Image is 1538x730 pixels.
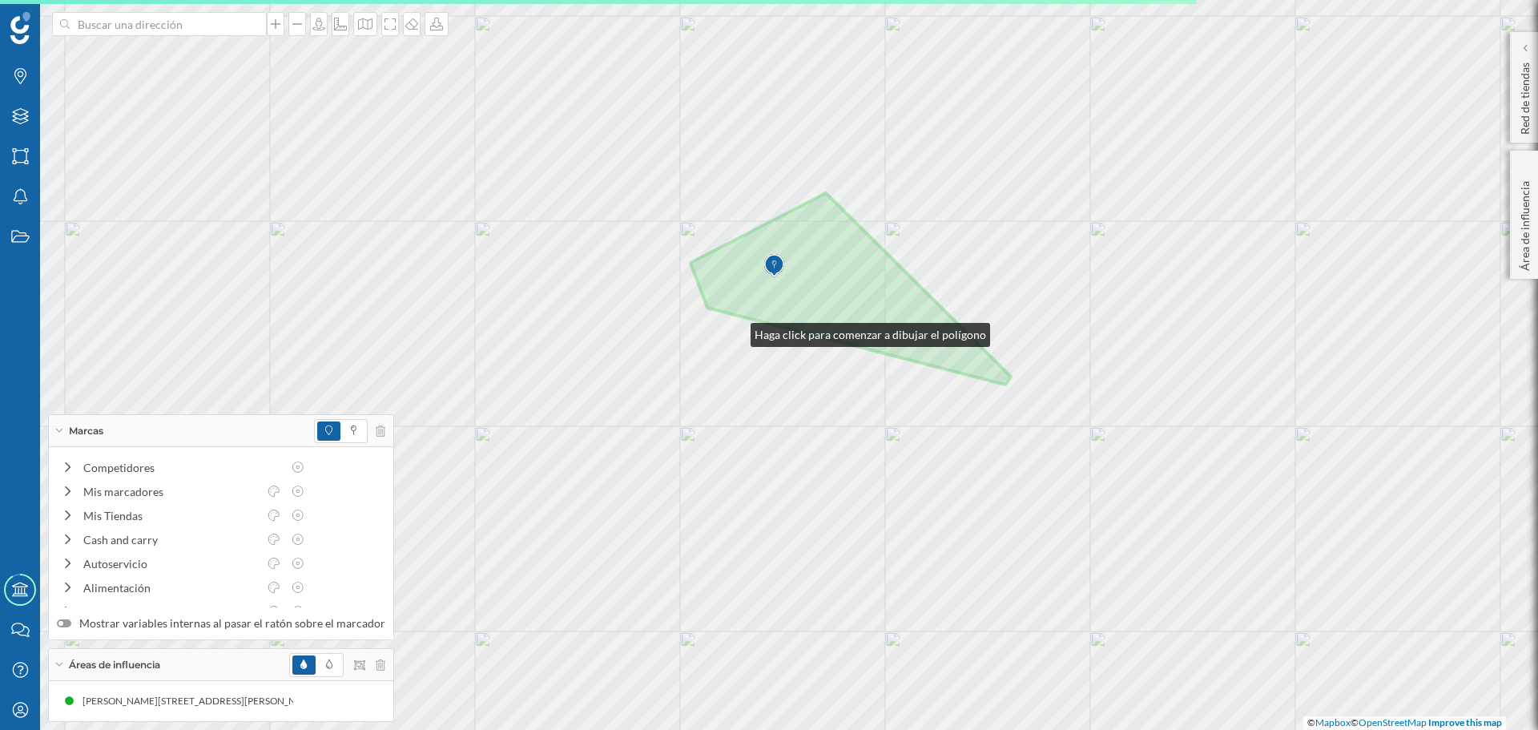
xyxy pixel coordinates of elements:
[83,531,258,548] div: Cash and carry
[1315,716,1351,728] a: Mapbox
[69,658,160,672] span: Áreas de influencia
[78,693,389,709] div: [PERSON_NAME][STREET_ADDRESS][PERSON_NAME] (Área dibujada)
[83,483,258,500] div: Mis marcadores
[57,615,385,631] label: Mostrar variables internas al pasar el ratón sobre el marcador
[1303,716,1506,730] div: © ©
[1428,716,1502,728] a: Improve this map
[1359,716,1427,728] a: OpenStreetMap
[83,507,258,524] div: Mis Tiendas
[1517,175,1533,271] p: Área de influencia
[83,459,282,476] div: Competidores
[764,250,784,282] img: Marker
[10,12,30,44] img: Geoblink Logo
[32,11,89,26] span: Soporte
[83,579,258,596] div: Alimentación
[1517,56,1533,135] p: Red de tiendas
[83,603,258,620] div: Hipermercados
[751,323,990,347] div: Haga click para comenzar a dibujar el polígono
[83,555,258,572] div: Autoservicio
[69,424,103,438] span: Marcas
